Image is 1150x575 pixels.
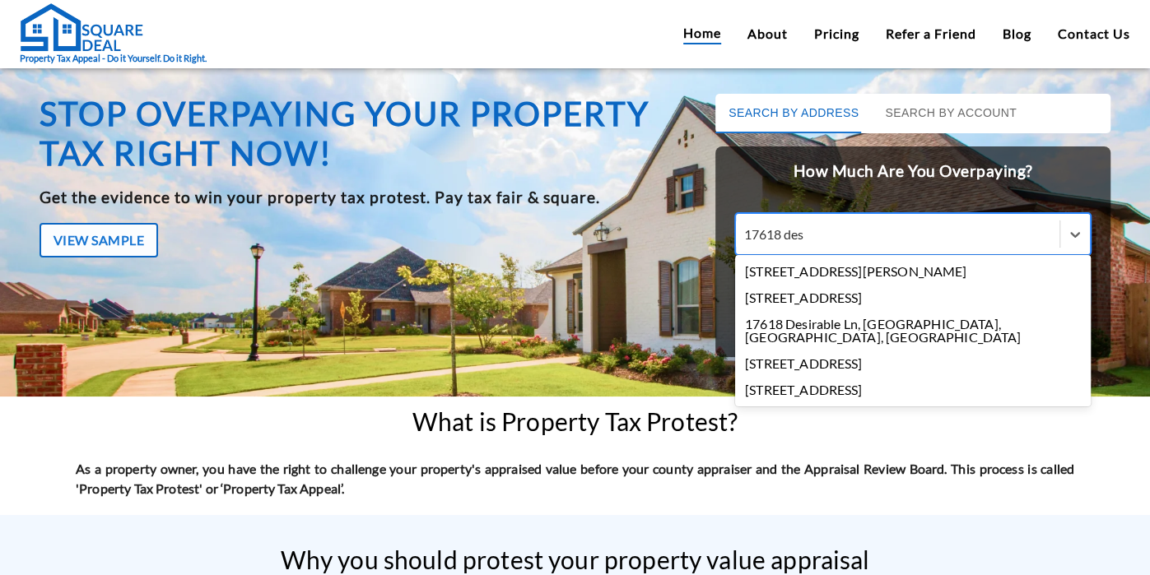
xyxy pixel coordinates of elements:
[735,258,1091,285] div: [STREET_ADDRESS][PERSON_NAME]
[683,23,721,44] a: Home
[40,188,600,206] b: Get the evidence to win your property tax protest. Pay tax fair & square.
[76,461,1074,496] strong: As a property owner, you have the right to challenge your property's appraised value before your ...
[412,407,738,436] h2: What is Property Tax Protest?
[1003,24,1031,44] a: Blog
[1058,24,1130,44] a: Contact Us
[281,545,870,574] h2: Why you should protest your property value appraisal
[814,24,859,44] a: Pricing
[886,24,976,44] a: Refer a Friend
[40,223,158,257] button: View Sample
[20,2,207,66] a: Property Tax Appeal - Do it Yourself. Do it Right.
[715,94,872,133] button: Search by Address
[40,94,656,173] h1: Stop overpaying your property tax right now!
[735,311,1091,350] div: 17618 Desirable Ln, [GEOGRAPHIC_DATA], [GEOGRAPHIC_DATA], [GEOGRAPHIC_DATA]
[735,377,1091,403] div: [STREET_ADDRESS]
[872,94,1030,133] button: Search by Account
[715,146,1110,197] h2: How Much Are You Overpaying?
[747,24,788,44] a: About
[735,350,1091,377] div: [STREET_ADDRESS]
[715,94,1110,133] div: basic tabs example
[735,285,1091,311] div: [STREET_ADDRESS]
[20,2,143,52] img: Square Deal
